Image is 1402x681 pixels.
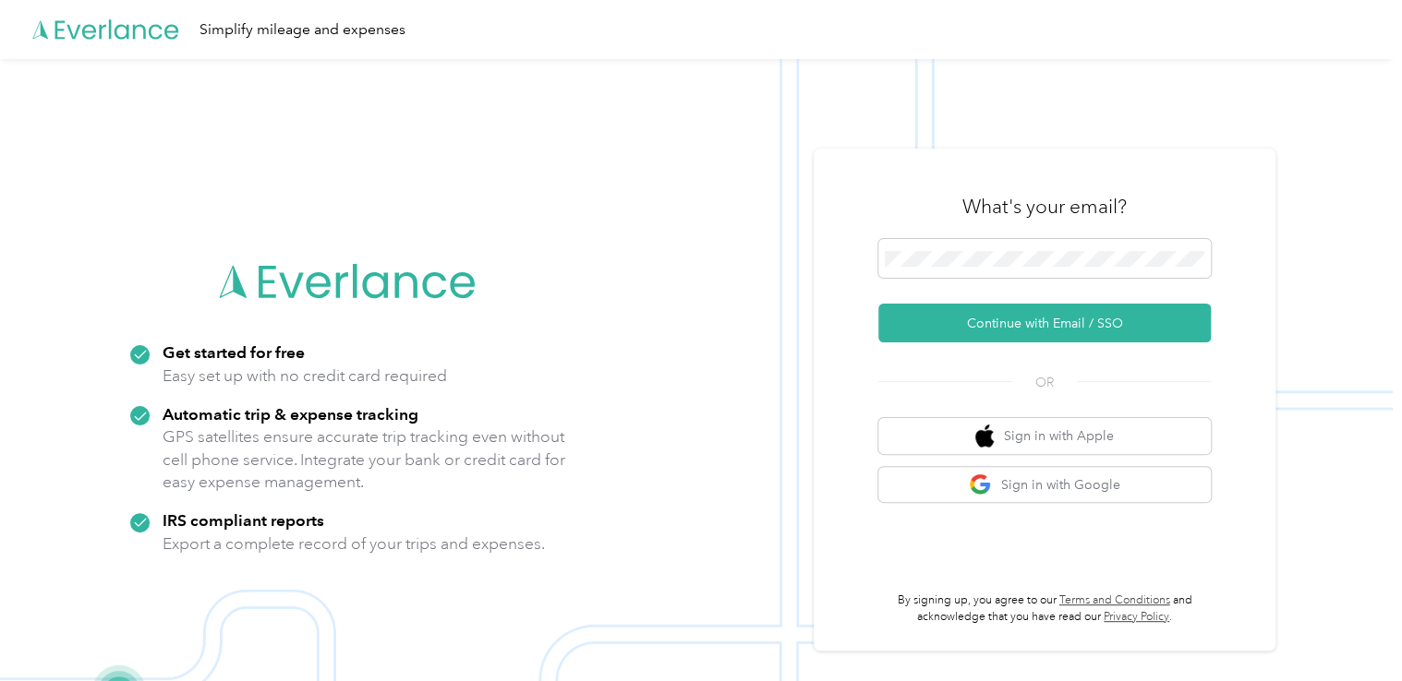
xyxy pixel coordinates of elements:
button: Continue with Email / SSO [878,304,1211,342]
h3: What's your email? [962,194,1127,220]
img: apple logo [975,424,994,448]
strong: Automatic trip & expense tracking [163,404,418,424]
a: Privacy Policy [1104,610,1169,624]
p: Export a complete record of your trips and expenses. [163,532,545,556]
strong: Get started for free [163,342,305,362]
div: Simplify mileage and expenses [199,18,405,42]
strong: IRS compliant reports [163,510,324,530]
p: GPS satellites ensure accurate trip tracking even without cell phone service. Integrate your bank... [163,425,566,494]
a: Terms and Conditions [1059,593,1170,607]
p: By signing up, you agree to our and acknowledge that you have read our . [878,592,1211,625]
span: OR [1012,373,1077,392]
button: apple logoSign in with Apple [878,418,1211,454]
button: google logoSign in with Google [878,467,1211,503]
img: google logo [969,473,992,496]
p: Easy set up with no credit card required [163,364,447,388]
